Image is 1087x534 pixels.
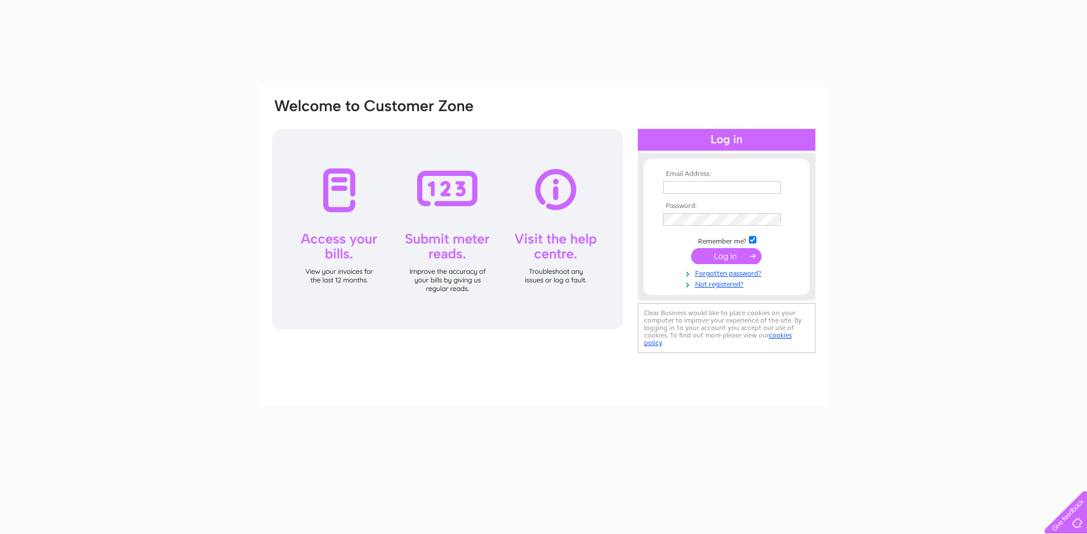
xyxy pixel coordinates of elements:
[691,248,762,264] input: Submit
[638,303,815,353] div: Clear Business would like to place cookies on your computer to improve your experience of the sit...
[660,202,793,210] th: Password:
[644,331,792,347] a: cookies policy
[663,267,793,278] a: Forgotten password?
[660,234,793,246] td: Remember me?
[663,278,793,289] a: Not registered?
[660,170,793,178] th: Email Address:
